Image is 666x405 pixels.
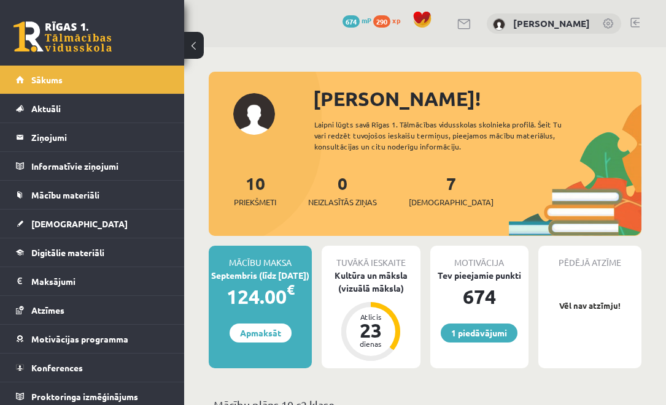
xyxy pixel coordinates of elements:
a: 290 xp [373,15,406,25]
span: xp [392,15,400,25]
p: Vēl nav atzīmju! [544,300,635,312]
span: [DEMOGRAPHIC_DATA] [409,196,494,208]
div: Tev pieejamie punkti [430,269,529,282]
div: dienas [352,340,389,347]
a: Mācību materiāli [16,181,169,209]
span: € [287,281,295,298]
a: Apmaksāt [230,324,292,343]
a: Rīgas 1. Tālmācības vidusskola [14,21,112,52]
a: Aktuāli [16,94,169,123]
span: Priekšmeti [234,196,276,208]
a: Ziņojumi [16,123,169,151]
div: Mācību maksa [209,246,312,269]
legend: Ziņojumi [31,123,169,151]
span: Mācību materiāli [31,189,99,200]
span: [DEMOGRAPHIC_DATA] [31,218,128,229]
span: Konferences [31,362,83,373]
img: Anna Leibus [493,18,505,31]
span: 674 [343,15,360,28]
span: Digitālie materiāli [31,247,104,258]
a: Informatīvie ziņojumi [16,152,169,180]
div: Motivācija [430,246,529,269]
a: 7[DEMOGRAPHIC_DATA] [409,172,494,208]
span: 290 [373,15,390,28]
span: Aktuāli [31,103,61,114]
legend: Maksājumi [31,267,169,295]
div: 23 [352,320,389,340]
span: Sākums [31,74,63,85]
legend: Informatīvie ziņojumi [31,152,169,180]
span: Atzīmes [31,305,64,316]
div: [PERSON_NAME]! [313,84,641,113]
div: Laipni lūgts savā Rīgas 1. Tālmācības vidusskolas skolnieka profilā. Šeit Tu vari redzēt tuvojošo... [314,119,574,152]
span: Motivācijas programma [31,333,128,344]
a: Sākums [16,66,169,94]
a: 10Priekšmeti [234,172,276,208]
a: Motivācijas programma [16,325,169,353]
div: Kultūra un māksla (vizuālā māksla) [322,269,420,295]
span: Proktoringa izmēģinājums [31,391,138,402]
a: 674 mP [343,15,371,25]
a: Maksājumi [16,267,169,295]
a: 0Neizlasītās ziņas [308,172,377,208]
a: 1 piedāvājumi [441,324,517,343]
div: Septembris (līdz [DATE]) [209,269,312,282]
a: [PERSON_NAME] [513,17,590,29]
a: [DEMOGRAPHIC_DATA] [16,210,169,238]
span: mP [362,15,371,25]
a: Kultūra un māksla (vizuālā māksla) Atlicis 23 dienas [322,269,420,363]
div: Pēdējā atzīme [538,246,641,269]
div: 124.00 [209,282,312,311]
a: Atzīmes [16,296,169,324]
div: Tuvākā ieskaite [322,246,420,269]
div: Atlicis [352,313,389,320]
a: Digitālie materiāli [16,238,169,267]
div: 674 [430,282,529,311]
span: Neizlasītās ziņas [308,196,377,208]
a: Konferences [16,354,169,382]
